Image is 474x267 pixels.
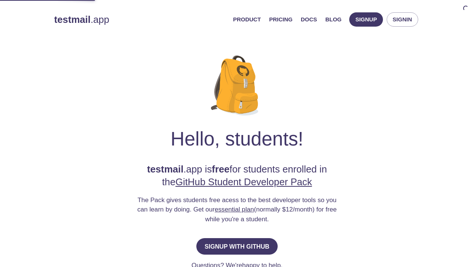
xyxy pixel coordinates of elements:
a: Blog [325,15,341,24]
button: Signup with GitHub [196,238,278,255]
span: Signup [355,15,377,24]
span: Signup with GitHub [205,241,269,252]
strong: testmail [147,164,183,174]
a: Pricing [269,15,293,24]
button: Signin [387,12,418,27]
h1: Hello, students! [170,127,303,150]
a: GitHub Student Developer Pack [175,177,312,187]
h2: .app is for students enrolled in the [134,163,340,189]
a: testmail.app [54,13,227,26]
strong: free [212,164,229,174]
a: essential plan [215,205,254,213]
a: Docs [301,15,317,24]
button: Signup [349,12,383,27]
span: Signin [393,15,412,24]
h3: The Pack gives students free acess to the best developer tools so you can learn by doing. Get our... [134,195,340,224]
img: github-student-backpack.png [211,55,263,115]
a: Product [233,15,261,24]
strong: testmail [54,14,91,25]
